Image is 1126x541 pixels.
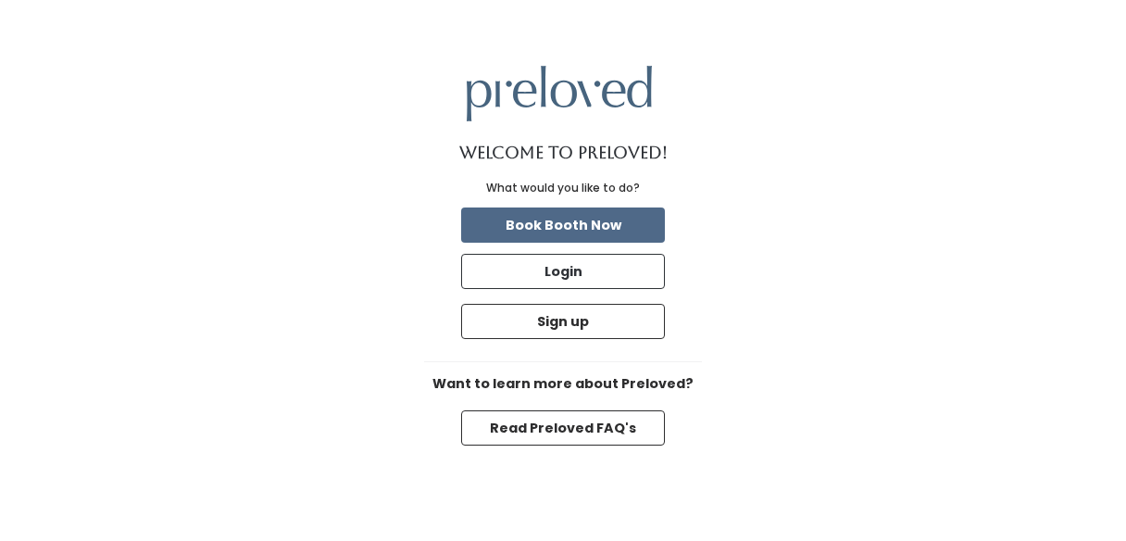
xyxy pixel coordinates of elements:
a: Login [457,250,669,293]
h1: Welcome to Preloved! [459,144,668,162]
img: preloved logo [467,66,652,120]
button: Read Preloved FAQ's [461,410,665,446]
h6: Want to learn more about Preloved? [424,377,702,392]
button: Book Booth Now [461,208,665,243]
a: Sign up [457,300,669,343]
div: What would you like to do? [486,180,640,196]
button: Sign up [461,304,665,339]
button: Login [461,254,665,289]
